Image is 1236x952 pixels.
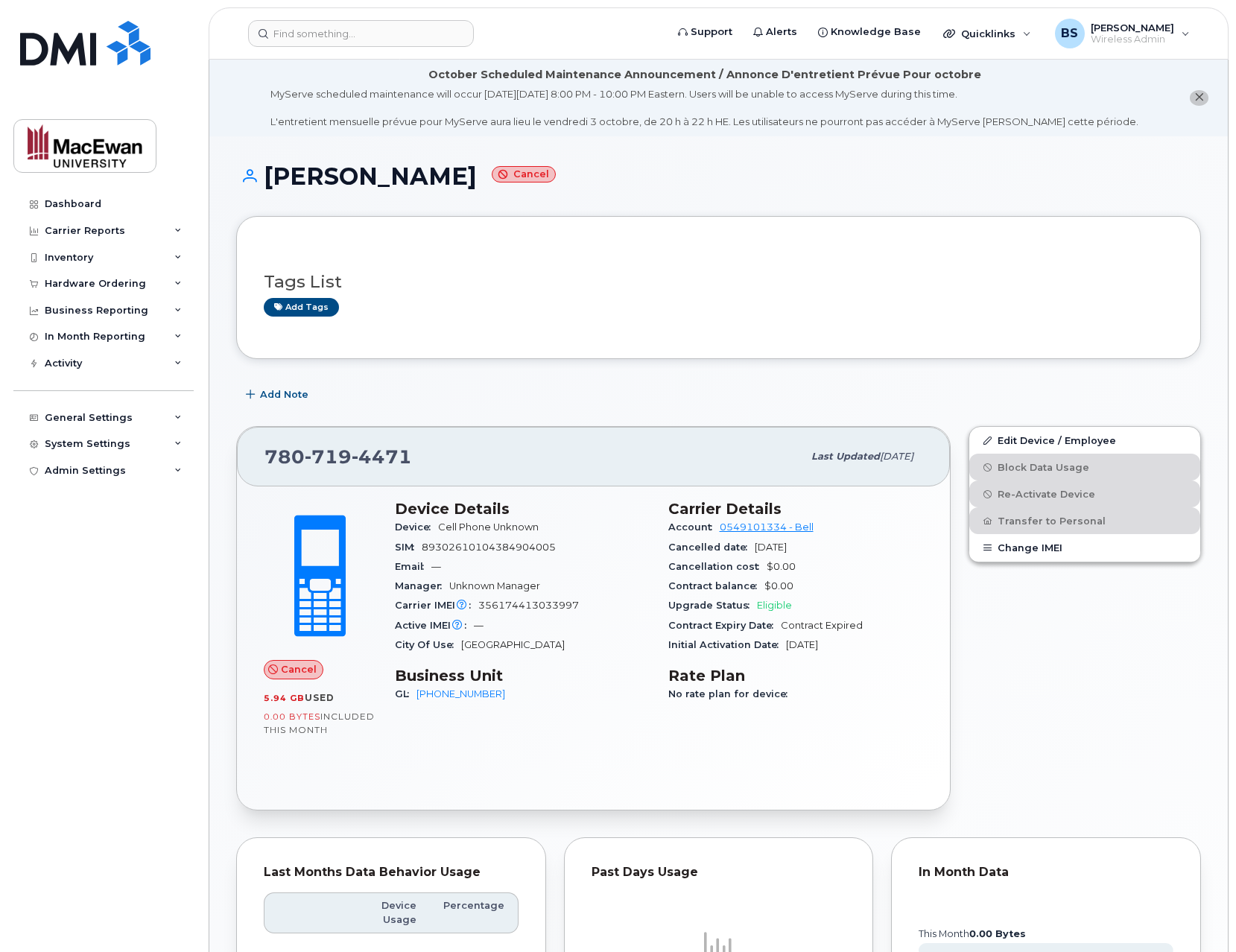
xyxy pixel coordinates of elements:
[428,67,981,83] div: October Scheduled Maintenance Announcement / Annonce D'entretient Prévue Pour octobre
[1190,90,1208,106] button: close notification
[422,542,556,553] span: 89302610104384904005
[969,928,1026,939] tspan: 0.00 Bytes
[668,667,924,685] h3: Rate Plan
[264,273,1173,291] h3: Tags List
[305,692,335,703] span: used
[264,445,412,468] span: 780
[438,521,539,533] span: Cell Phone Unknown
[592,865,846,880] div: Past Days Usage
[668,688,795,699] span: No rate plan for device
[395,688,416,699] span: GL
[395,639,461,650] span: City Of Use
[264,711,320,722] span: 0.00 Bytes
[474,620,484,631] span: —
[395,500,650,518] h3: Device Details
[969,507,1200,534] button: Transfer to Personal
[395,667,650,685] h3: Business Unit
[270,87,1138,129] div: MyServe scheduled maintenance will occur [DATE][DATE] 8:00 PM - 10:00 PM Eastern. Users will be u...
[449,580,540,591] span: Unknown Manager
[395,542,422,553] span: SIM
[395,521,438,533] span: Device
[755,542,787,553] span: [DATE]
[352,445,412,468] span: 4471
[969,480,1200,507] button: Re-Activate Device
[786,639,818,650] span: [DATE]
[264,865,519,880] div: Last Months Data Behavior Usage
[720,521,814,533] a: 0549101334 - Bell
[767,561,796,572] span: $0.00
[764,580,793,591] span: $0.00
[668,639,786,650] span: Initial Activation Date
[998,489,1095,500] span: Re-Activate Device
[492,166,556,183] small: Cancel
[668,620,781,631] span: Contract Expiry Date
[478,600,579,611] span: 356174413033997
[395,561,431,572] span: Email
[461,639,565,650] span: [GEOGRAPHIC_DATA]
[811,451,880,462] span: Last updated
[305,445,352,468] span: 719
[264,693,305,703] span: 5.94 GB
[781,620,863,631] span: Contract Expired
[353,892,430,933] th: Device Usage
[264,298,339,317] a: Add tags
[668,542,755,553] span: Cancelled date
[880,451,913,462] span: [DATE]
[236,163,1201,189] h1: [PERSON_NAME]
[431,561,441,572] span: —
[757,600,792,611] span: Eligible
[395,580,449,591] span: Manager
[969,534,1200,561] button: Change IMEI
[969,454,1200,480] button: Block Data Usage
[260,387,308,402] span: Add Note
[668,521,720,533] span: Account
[668,600,757,611] span: Upgrade Status
[919,865,1173,880] div: In Month Data
[668,580,764,591] span: Contract balance
[395,620,474,631] span: Active IMEI
[416,688,505,699] a: [PHONE_NUMBER]
[395,600,478,611] span: Carrier IMEI
[430,892,519,933] th: Percentage
[668,561,767,572] span: Cancellation cost
[236,381,321,408] button: Add Note
[281,662,317,676] span: Cancel
[969,427,1200,454] a: Edit Device / Employee
[918,928,1026,939] text: this month
[668,500,924,518] h3: Carrier Details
